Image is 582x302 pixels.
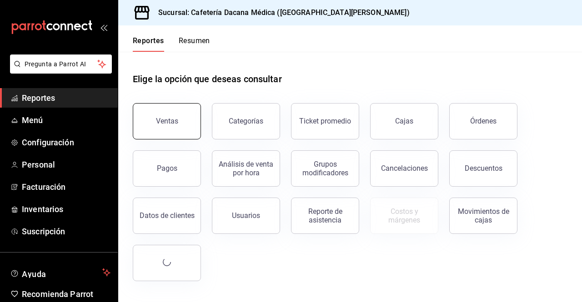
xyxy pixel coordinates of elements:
[449,198,517,234] button: Movimientos de cajas
[133,103,201,139] button: Ventas
[25,59,98,69] span: Pregunta a Parrot AI
[22,136,110,149] span: Configuración
[470,117,497,125] div: Órdenes
[22,267,99,278] span: Ayuda
[376,207,432,224] div: Costos y márgenes
[133,36,164,52] button: Reportes
[10,54,112,74] button: Pregunta a Parrot AI
[291,150,359,187] button: Grupos modificadores
[232,211,260,220] div: Usuarios
[370,150,438,187] button: Cancelaciones
[291,198,359,234] button: Reporte de asistencia
[22,92,110,104] span: Reportes
[381,164,428,173] div: Cancelaciones
[22,225,110,238] span: Suscripción
[151,7,410,18] h3: Sucursal: Cafetería Dacana Médica ([GEOGRAPHIC_DATA][PERSON_NAME])
[449,150,517,187] button: Descuentos
[370,103,438,139] a: Cajas
[133,36,210,52] div: navigation tabs
[22,288,110,300] span: Recomienda Parrot
[449,103,517,139] button: Órdenes
[465,164,502,173] div: Descuentos
[22,114,110,126] span: Menú
[140,211,195,220] div: Datos de clientes
[229,117,263,125] div: Categorías
[291,103,359,139] button: Ticket promedio
[22,181,110,193] span: Facturación
[455,207,512,224] div: Movimientos de cajas
[212,103,280,139] button: Categorías
[212,198,280,234] button: Usuarios
[179,36,210,52] button: Resumen
[157,164,177,173] div: Pagos
[22,158,110,171] span: Personal
[133,72,282,86] h1: Elige la opción que deseas consultar
[100,24,107,31] button: open_drawer_menu
[133,198,201,234] button: Datos de clientes
[22,203,110,215] span: Inventarios
[297,207,353,224] div: Reporte de asistencia
[297,160,353,177] div: Grupos modificadores
[212,150,280,187] button: Análisis de venta por hora
[6,66,112,75] a: Pregunta a Parrot AI
[218,160,274,177] div: Análisis de venta por hora
[395,116,414,127] div: Cajas
[299,117,351,125] div: Ticket promedio
[133,150,201,187] button: Pagos
[156,117,178,125] div: Ventas
[370,198,438,234] button: Contrata inventarios para ver este reporte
